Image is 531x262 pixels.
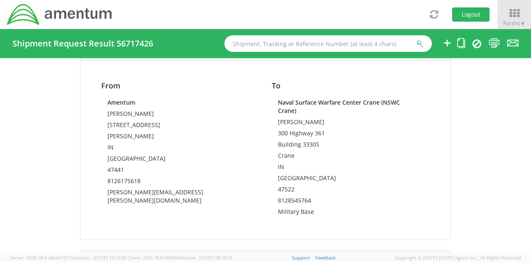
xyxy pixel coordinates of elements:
[182,255,232,261] span: master, [DATE] 08:10:29
[12,39,153,48] h4: Shipment Request Result 56717426
[107,177,253,188] td: 8126175618
[395,255,521,261] span: Copyright © [DATE]-[DATE] Agistix Inc., All Rights Reserved
[107,143,253,154] td: IN
[278,152,424,163] td: Crane
[292,255,310,261] a: Support
[278,140,424,152] td: Building 3330S
[10,255,127,261] span: Server: 2025.18.0-a0edd1917ac
[278,118,424,129] td: [PERSON_NAME]
[128,255,232,261] span: Client: 2025.18.0-0e69584
[272,82,430,90] h4: To
[278,98,400,115] strong: Naval Surface Warfare Center Crane (NSWC Crane)
[278,129,424,140] td: 300 Highway 361
[101,82,259,90] h4: From
[107,98,135,106] strong: Amentum
[107,188,253,208] td: [PERSON_NAME][EMAIL_ADDRESS][PERSON_NAME][DOMAIN_NAME]
[107,166,253,177] td: 47441
[107,121,253,132] td: [STREET_ADDRESS]
[278,196,424,208] td: 8128545764
[107,132,253,143] td: [PERSON_NAME]
[278,174,424,185] td: [GEOGRAPHIC_DATA]
[278,208,424,219] td: Military Base
[107,154,253,166] td: [GEOGRAPHIC_DATA]
[315,255,336,261] a: Feedback
[503,19,525,27] span: Forms
[520,20,525,27] span: ▼
[278,163,424,174] td: IN
[107,110,253,121] td: [PERSON_NAME]
[76,255,127,261] span: master, [DATE] 10:10:00
[224,35,432,52] input: Shipment, Tracking or Reference Number (at least 4 chars)
[452,7,490,22] button: Logout
[278,185,424,196] td: 47522
[6,3,113,26] img: dyn-intl-logo-049831509241104b2a82.png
